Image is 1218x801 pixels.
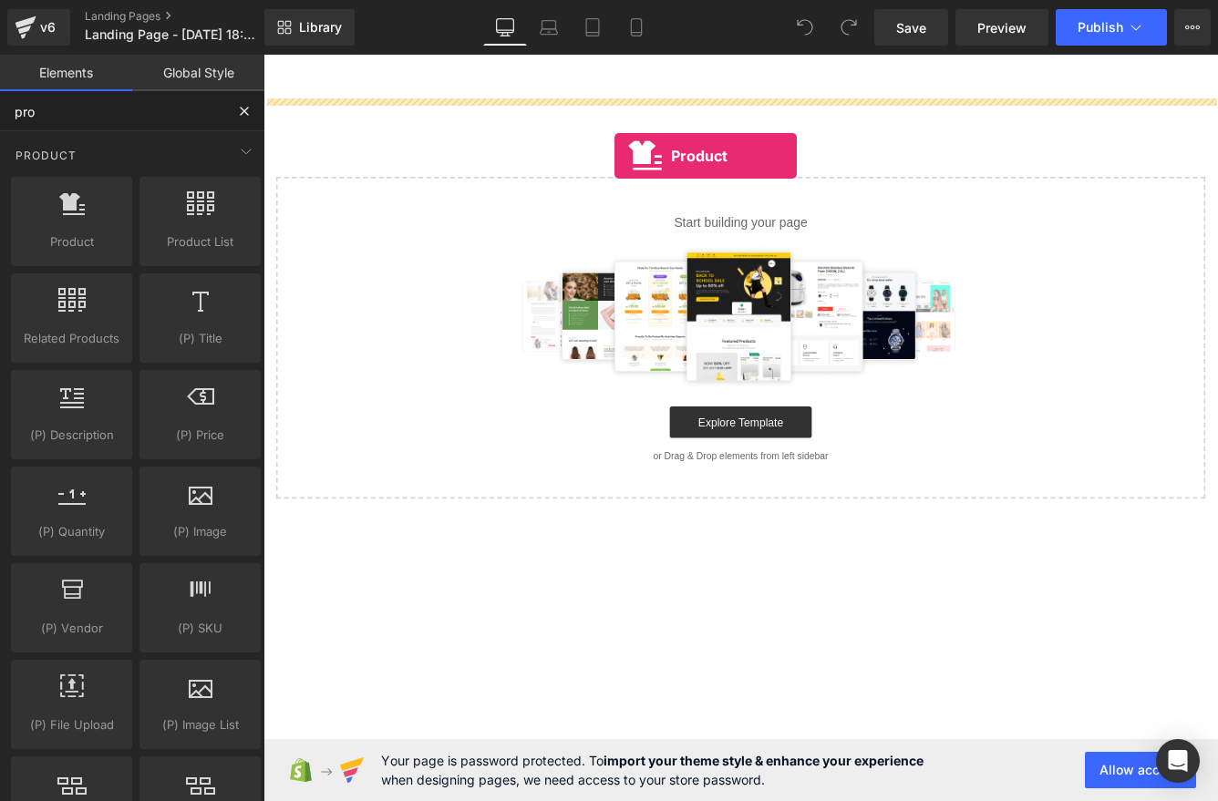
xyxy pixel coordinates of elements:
span: (P) Description [16,426,127,445]
span: Product [14,147,78,164]
span: Landing Page - [DATE] 18:00:44 [85,27,260,42]
span: Library [299,19,342,36]
span: Publish [1078,20,1123,35]
a: Tablet [571,9,614,46]
span: Your page is password protected. To when designing pages, we need access to your store password. [381,751,924,789]
a: Desktop [483,9,527,46]
div: v6 [36,15,59,39]
button: Allow access [1085,752,1196,788]
span: Save [896,18,926,37]
a: Global Style [132,55,264,91]
span: (P) Title [145,329,255,348]
span: (P) Vendor [16,619,127,638]
a: Laptop [527,9,571,46]
span: (P) Quantity [16,522,127,541]
span: Related Products [16,329,127,348]
a: New Library [264,9,355,46]
span: Product List [145,232,255,252]
strong: import your theme style & enhance your experience [604,753,924,768]
a: Preview [955,9,1048,46]
a: Landing Pages [85,9,294,24]
span: (P) Image [145,522,255,541]
span: Preview [977,18,1027,37]
span: (P) SKU [145,619,255,638]
button: Publish [1056,9,1167,46]
button: More [1174,9,1211,46]
button: Redo [831,9,867,46]
a: Explore Template [470,406,634,443]
button: Undo [787,9,823,46]
a: v6 [7,9,70,46]
span: (P) Image List [145,715,255,734]
span: Product [16,232,127,252]
div: Open Intercom Messenger [1156,739,1200,783]
span: (P) Price [145,426,255,445]
span: (P) File Upload [16,715,127,734]
a: Mobile [614,9,658,46]
p: Start building your page [44,184,1059,206]
p: or Drag & Drop elements from left sidebar [44,457,1059,470]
